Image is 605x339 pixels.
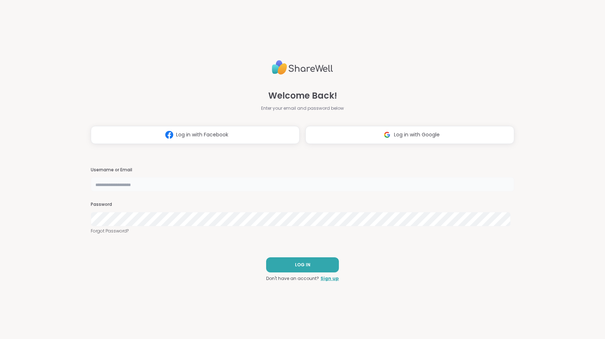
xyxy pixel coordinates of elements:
[272,57,333,78] img: ShareWell Logo
[91,126,300,144] button: Log in with Facebook
[268,89,337,102] span: Welcome Back!
[305,126,514,144] button: Log in with Google
[176,131,228,139] span: Log in with Facebook
[295,262,310,268] span: LOG IN
[91,228,514,234] a: Forgot Password?
[91,167,514,173] h3: Username or Email
[394,131,440,139] span: Log in with Google
[321,275,339,282] a: Sign up
[91,202,514,208] h3: Password
[261,105,344,112] span: Enter your email and password below
[266,257,339,272] button: LOG IN
[380,128,394,141] img: ShareWell Logomark
[266,275,319,282] span: Don't have an account?
[162,128,176,141] img: ShareWell Logomark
